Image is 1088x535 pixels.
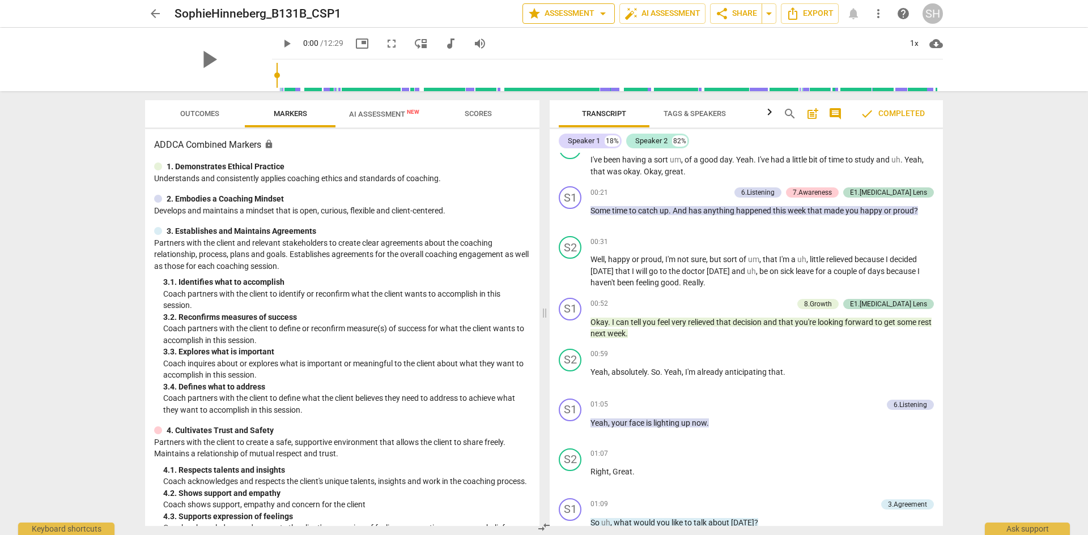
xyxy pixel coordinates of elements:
span: or [632,255,641,264]
span: time [612,206,629,215]
span: , [756,267,759,276]
button: Search [781,105,799,123]
span: been [603,155,622,164]
div: Change speaker [559,236,581,259]
span: good [700,155,720,164]
span: absolutely [611,367,647,376]
span: had [771,155,786,164]
div: 3. 2. Reconfirms measures of success [163,311,530,323]
span: but [709,255,723,264]
span: . [707,418,709,427]
span: up [681,418,692,427]
span: Okay [590,318,608,327]
span: catch [638,206,660,215]
span: Assessment [528,7,610,20]
span: Share [715,7,757,20]
span: compare_arrows [537,520,551,534]
span: picture_in_picture [355,37,369,50]
p: Coach partners with the client to identify or reconfirm what the client wants to accomplish in th... [163,288,530,311]
span: be [759,267,770,276]
span: you [643,318,657,327]
span: . [754,155,758,164]
div: Ask support [985,523,1070,535]
span: 0:00 [303,38,318,48]
span: can [616,318,631,327]
span: Completed [860,107,925,121]
button: Play [277,33,297,54]
div: 3. 4. Defines what to address [163,381,530,393]
span: I've [758,155,771,164]
span: rest [918,318,932,327]
button: Fullscreen [381,33,402,54]
span: good [661,278,679,287]
span: AI Assessment [349,110,419,118]
span: looking [818,318,845,327]
p: Coach partners with the client to define or reconfirm measure(s) of success for what the client w... [163,323,530,346]
button: Share [710,3,762,24]
span: leave [796,267,815,276]
span: Scores [465,109,492,118]
div: 4. 1. Respects talents and insights [163,464,530,476]
div: Change speaker [559,448,581,471]
span: . [660,367,664,376]
span: Some [590,206,612,215]
span: of [685,155,694,164]
span: I'm [665,255,677,264]
span: like [671,518,685,527]
span: of [819,155,828,164]
span: , [661,167,665,176]
span: a [827,267,834,276]
span: ? [914,206,918,215]
div: 6.Listening [741,187,775,198]
span: couple [834,267,858,276]
span: Filler word [670,155,681,164]
span: Export [786,7,834,20]
span: will [636,267,649,276]
span: lighting [653,418,681,427]
div: 7.Awareness [793,187,832,198]
span: tell [631,318,643,327]
button: Show/Hide comments [826,105,844,123]
span: Filler word [797,255,806,264]
span: go [649,267,660,276]
span: Filler word [601,518,610,527]
span: arrow_back [148,7,162,20]
span: and [876,155,891,164]
span: Outcomes [180,109,219,118]
div: Change speaker [559,498,581,521]
span: Filler word [748,255,759,264]
span: a [694,155,700,164]
span: bit [809,155,819,164]
div: Change speaker [559,349,581,371]
span: that [779,318,795,327]
div: 4. 3. Supports expression of feelings [163,511,530,523]
span: So [651,367,660,376]
span: relieved [688,318,716,327]
span: up [660,206,669,215]
span: talk [694,518,708,527]
button: Assessment [522,3,615,24]
span: relieved [826,255,855,264]
span: play_arrow [194,45,223,74]
span: feeling [636,278,661,287]
span: 00:21 [590,188,608,198]
span: anything [703,206,736,215]
span: ? [754,518,758,527]
span: Markers [274,109,307,118]
button: View player as separate pane [411,33,431,54]
p: Coach inquires about or explores what is important or meaningful to the client about what they wa... [163,358,530,381]
div: 82% [672,135,687,147]
div: SH [923,3,943,24]
span: Filler word [891,155,900,164]
div: Change speaker [559,298,581,320]
p: Partners with the client and relevant stakeholders to create clear agreements about the coaching ... [154,237,530,272]
div: 18% [605,135,620,147]
span: your [611,418,629,427]
div: 1x [903,35,925,53]
span: cloud_download [929,37,943,50]
span: help [896,7,910,20]
p: 2. Embodies a Coaching Mindset [167,193,284,205]
span: check [860,107,874,121]
span: , [608,367,611,376]
h3: ADDCA Combined Markers [154,138,530,152]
